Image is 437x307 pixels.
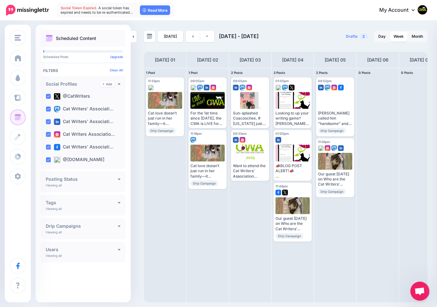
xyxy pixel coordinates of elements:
[318,189,346,194] span: Drip Campaign
[190,180,218,186] span: Drip Campaign
[148,79,160,83] span: 11:33pm
[325,56,346,64] h4: [DATE] 05
[46,224,118,228] h4: Drip Campaigns
[240,85,245,90] img: mastodon-square.png
[146,71,155,75] span: 1 Post
[54,106,60,112] img: mastodon-square.png
[140,5,170,15] a: Read More
[338,145,344,151] img: linkedin-square.png
[155,56,175,64] h4: [DATE] 01
[54,119,114,125] label: Cat Writers' Associati…
[197,85,203,90] img: mastodon-square.png
[289,85,295,90] img: twitter-square.png
[275,163,310,179] div: 📣BLOG POST ALERT!📣 There's a new post up on the CWA Blog! Looking to up your writing game? [PERSO...
[359,33,368,39] span: 2
[240,137,245,143] img: instagram-square.png
[190,163,225,179] div: Cat love doesn’t just run in her family—it reincarnates, changes names, changes fur, and always f...
[275,111,310,126] div: Looking to up your writing game? [PERSON_NAME] has your back with nine recommended books to help ...
[401,71,413,75] span: 0 Posts
[318,128,346,134] span: Drip Campaign
[275,216,310,232] div: Our guest [DATE] on Who are the Cat Writers’ Association? is [PERSON_NAME] [PERSON_NAME], author,...
[233,111,267,126] div: Sun-splashed Coacoochee, #[US_STATE] just ten minutes up the road from [GEOGRAPHIC_DATA] is comin...
[190,79,204,83] span: 09:05am
[367,56,388,64] h4: [DATE] 06
[233,163,267,179] div: Want to attend the Cat Writers' Association Conference but not a member? [DATE] is your lucky day...
[359,71,371,75] span: 0 Posts
[15,35,21,41] img: menu.png
[190,111,225,126] div: For the 1st time since [DATE], the CWA is LIVE for our annual conference! Workshops, networking, ...
[318,79,332,83] span: 08:52pm
[190,85,196,90] img: bluesky-square.png
[46,230,62,234] p: Viewing all
[54,93,90,100] label: @CatWriters
[282,85,288,90] img: mastodon-square.png
[46,177,118,181] h4: Posting Status
[233,85,239,90] img: linkedin-square.png
[275,132,289,135] span: 01:05pm
[373,3,427,18] a: My Account
[318,145,324,151] img: bluesky-square.png
[219,33,259,39] span: [DATE] - [DATE]
[46,254,62,258] p: Viewing all
[325,145,330,151] img: instagram-square.png
[410,56,431,64] h4: [DATE] 07
[233,137,239,143] img: linkedin-square.png
[46,82,100,86] h4: Social Profiles
[147,34,152,39] img: calendar-grey-darker.png
[342,31,372,42] a: Drafts2
[110,68,123,72] a: Clear All
[275,79,289,83] span: 01:05pm
[148,85,154,90] img: bluesky-square.png
[54,106,114,112] label: Cat Writers' Associati…
[46,247,118,252] h4: Users
[331,145,337,151] img: mastodon-square.png
[346,35,358,38] span: Drafts
[54,144,60,150] img: facebook-square.png
[197,56,218,64] h4: [DATE] 02
[56,36,96,41] p: Scheduled Content
[275,85,281,90] img: bluesky-square.png
[46,183,62,187] p: Viewing all
[110,55,123,59] a: Upgrade
[46,207,62,211] p: Viewing all
[275,184,288,188] span: 11:48pm
[54,119,60,125] img: linkedin-square.png
[240,56,261,64] h4: [DATE] 03
[43,68,123,73] h4: Filters
[318,140,330,144] span: 11:56pm
[6,5,49,16] img: Missinglettr
[204,85,209,90] img: linkedin-square.png
[282,190,288,195] img: twitter-square.png
[46,200,118,205] h4: Tags
[189,71,198,75] span: 1 Post
[318,85,324,90] img: linkedin-square.png
[190,137,196,143] img: mastodon-square.png
[325,85,330,90] img: mastodon-square.png
[318,172,352,187] div: Our guest [DATE] on Who are the Cat Writers’ Association? is [PERSON_NAME] [PERSON_NAME], author,...
[148,128,176,134] span: Drip Campaign
[275,137,281,143] img: linkedin-square.png
[274,71,285,75] span: 3 Posts
[338,85,344,90] img: facebook-square.png
[54,157,104,163] label: @[DOMAIN_NAME]
[233,79,247,83] span: 09:05am
[246,85,252,90] img: instagram-square.png
[54,93,60,100] img: twitter-square.png
[275,190,281,195] img: facebook-square.png
[275,233,303,239] span: Drip Campaign
[100,81,115,87] a: Add
[233,132,247,135] span: 09:33am
[190,132,202,135] span: 11:16pm
[282,56,303,64] h4: [DATE] 04
[54,157,60,163] img: bluesky-square.png
[410,282,429,301] a: Open chat
[231,71,243,75] span: 2 Posts
[390,31,407,42] a: Week
[54,131,115,138] label: Cat Writers Associatio…
[54,131,60,138] img: instagram-square.png
[148,111,182,126] div: Cat love doesn’t just run in her family—it reincarnates, changes names, changes fur, and always f...
[158,31,183,42] a: [DATE]
[374,31,389,42] a: Day
[316,71,328,75] span: 2 Posts
[46,35,53,42] img: calendar.png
